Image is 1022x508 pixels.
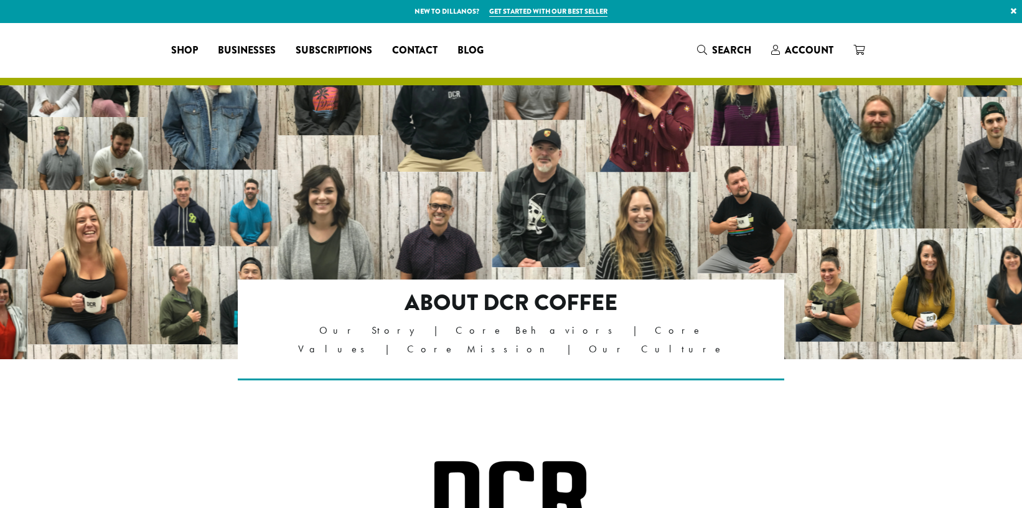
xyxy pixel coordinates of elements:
[712,43,751,57] span: Search
[785,43,833,57] span: Account
[392,43,438,59] span: Contact
[296,43,372,59] span: Subscriptions
[218,43,276,59] span: Businesses
[457,43,484,59] span: Blog
[171,43,198,59] span: Shop
[687,40,761,60] a: Search
[292,289,731,316] h2: About DCR Coffee
[161,40,208,60] a: Shop
[489,6,607,17] a: Get started with our best seller
[292,321,731,359] p: Our Story | Core Behaviors | Core Values | Core Mission | Our Culture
